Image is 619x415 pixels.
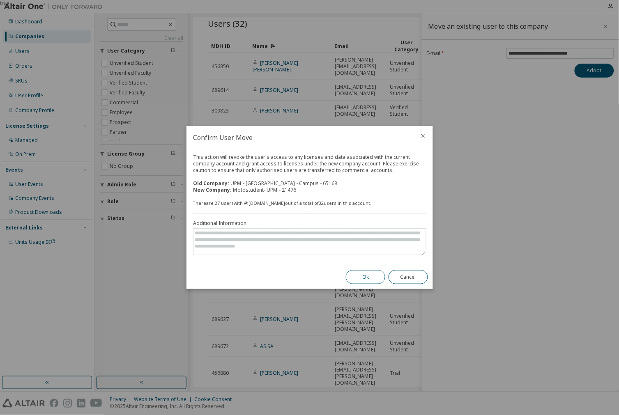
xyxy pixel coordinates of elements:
[193,200,426,206] div: There are 27 users with @ [DOMAIN_NAME] out of a total of 32 users in this account.
[193,186,232,193] b: New Company:
[389,270,428,284] button: Cancel
[193,154,426,193] div: This action will revoke the user's access to any licenses and data associated with the current co...
[186,126,413,149] h2: Confirm User Move
[420,133,426,139] button: close
[193,220,426,227] label: Additional Information:
[193,180,229,187] b: Old Company:
[346,270,385,284] button: Ok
